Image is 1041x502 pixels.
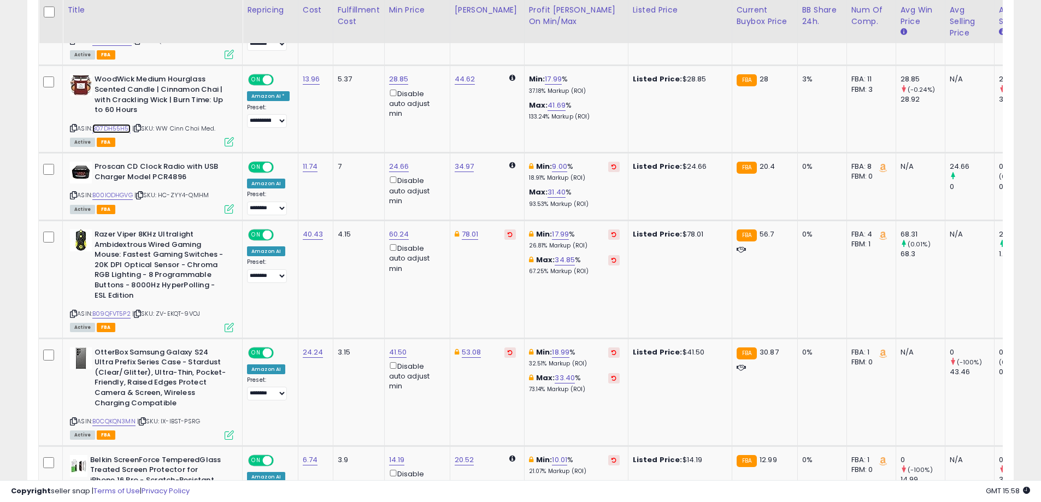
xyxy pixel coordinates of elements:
small: (-0.24%) [908,85,935,94]
div: % [529,255,620,275]
a: 41.69 [548,100,566,111]
div: % [529,187,620,208]
div: FBA: 1 [851,347,887,357]
div: 68.31 [901,229,945,239]
small: Avg BB Share. [999,27,1005,37]
a: 34.97 [455,161,474,172]
a: Terms of Use [93,486,140,496]
img: 51XcRsZ5MWL._SL40_.jpg [70,74,92,96]
div: 3% [802,74,838,84]
b: Min: [536,161,552,172]
a: 33.40 [555,373,575,383]
span: All listings currently available for purchase on Amazon [70,50,95,60]
span: OFF [272,231,290,240]
div: 0% [802,347,838,357]
a: 10.01 [552,454,567,465]
div: ASIN: [70,162,234,212]
div: Listed Price [633,4,727,16]
div: 5.37 [338,74,376,84]
div: 43.46 [950,367,994,377]
small: Avg Win Price. [901,27,907,37]
span: ON [249,163,263,172]
div: Preset: [247,104,290,128]
div: % [529,101,620,121]
strong: Copyright [11,486,51,496]
span: | SKU: ZV-EKQT-9VOJ [132,309,200,318]
span: All listings currently available for purchase on Amazon [70,323,95,332]
div: Repricing [247,4,293,16]
b: Max: [529,100,548,110]
b: Listed Price: [633,454,683,465]
a: 44.62 [455,74,475,85]
b: Max: [536,255,555,265]
a: B09QFVT5P2 [92,309,131,318]
div: 3.15 [338,347,376,357]
div: FBM: 0 [851,172,887,181]
div: 28.85 [901,74,945,84]
span: | SKU: WW Cinn Chai Med. [132,124,215,133]
b: Listed Price: [633,74,683,84]
span: | SKU: IX-IBST-PSRG [137,417,200,426]
p: 18.91% Markup (ROI) [529,174,620,182]
a: 41.50 [389,347,407,358]
div: Avg Win Price [901,4,940,27]
div: Amazon AI [247,364,285,374]
small: (-100%) [957,358,982,367]
a: 60.24 [389,229,409,240]
a: 14.19 [389,454,405,465]
span: All listings currently available for purchase on Amazon [70,430,95,440]
span: FBA [97,205,115,214]
div: 0% [802,229,838,239]
img: 41T4hgZwgYL._SL40_.jpg [70,162,92,184]
img: 41LaPdB9rxL._SL40_.jpg [70,229,92,251]
div: % [529,455,620,475]
div: Amazon AI [247,246,285,256]
span: | SKU: HC-ZYY4-QMHM [134,191,209,199]
b: Listed Price: [633,347,683,357]
div: 0 [950,182,994,192]
b: Max: [536,373,555,383]
div: Avg Selling Price [950,4,990,39]
div: 0 [901,455,945,465]
div: FBA: 11 [851,74,887,84]
div: 68.3 [901,249,945,259]
div: N/A [950,455,986,465]
p: 37.18% Markup (ROI) [529,87,620,95]
a: 53.08 [462,347,481,358]
div: FBA: 4 [851,229,887,239]
div: % [529,347,620,368]
div: Min Price [389,4,445,16]
div: Disable auto adjust min [389,87,442,119]
small: (-100%) [908,465,933,474]
span: FBA [97,138,115,147]
b: Razer Viper 8KHz Ultralight Ambidextrous Wired Gaming Mouse: Fastest Gaming Switches - 20K DPI Op... [95,229,227,303]
div: 4.15 [338,229,376,239]
a: 31.40 [548,187,566,198]
a: 18.99 [552,347,569,358]
span: FBA [97,430,115,440]
span: 56.7 [760,229,774,239]
div: Amazon AI [247,179,285,188]
div: 28.92 [901,95,945,104]
small: FBA [737,229,757,241]
b: OtterBox Samsung Galaxy S24 Ultra Prefix Series Case - Stardust (Clear/Glitter), Ultra-Thin, Pock... [95,347,227,411]
div: % [529,229,620,250]
span: FBA [97,50,115,60]
div: [PERSON_NAME] [455,4,520,16]
a: 17.99 [552,229,569,240]
span: ON [249,231,263,240]
div: FBA: 1 [851,455,887,465]
span: All listings currently available for purchase on Amazon [70,138,95,147]
div: 24.66 [950,162,994,172]
div: 0% [802,455,838,465]
div: Disable auto adjust min [389,242,442,274]
a: Privacy Policy [142,486,190,496]
div: Preset: [247,376,290,401]
div: ASIN: [70,347,234,439]
small: (0%) [999,172,1014,181]
a: B00IODHGVG [92,191,133,200]
small: (0.01%) [908,240,931,249]
a: B0CQKQN3MN [92,417,136,426]
span: ON [249,348,263,357]
a: 40.43 [303,229,324,240]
